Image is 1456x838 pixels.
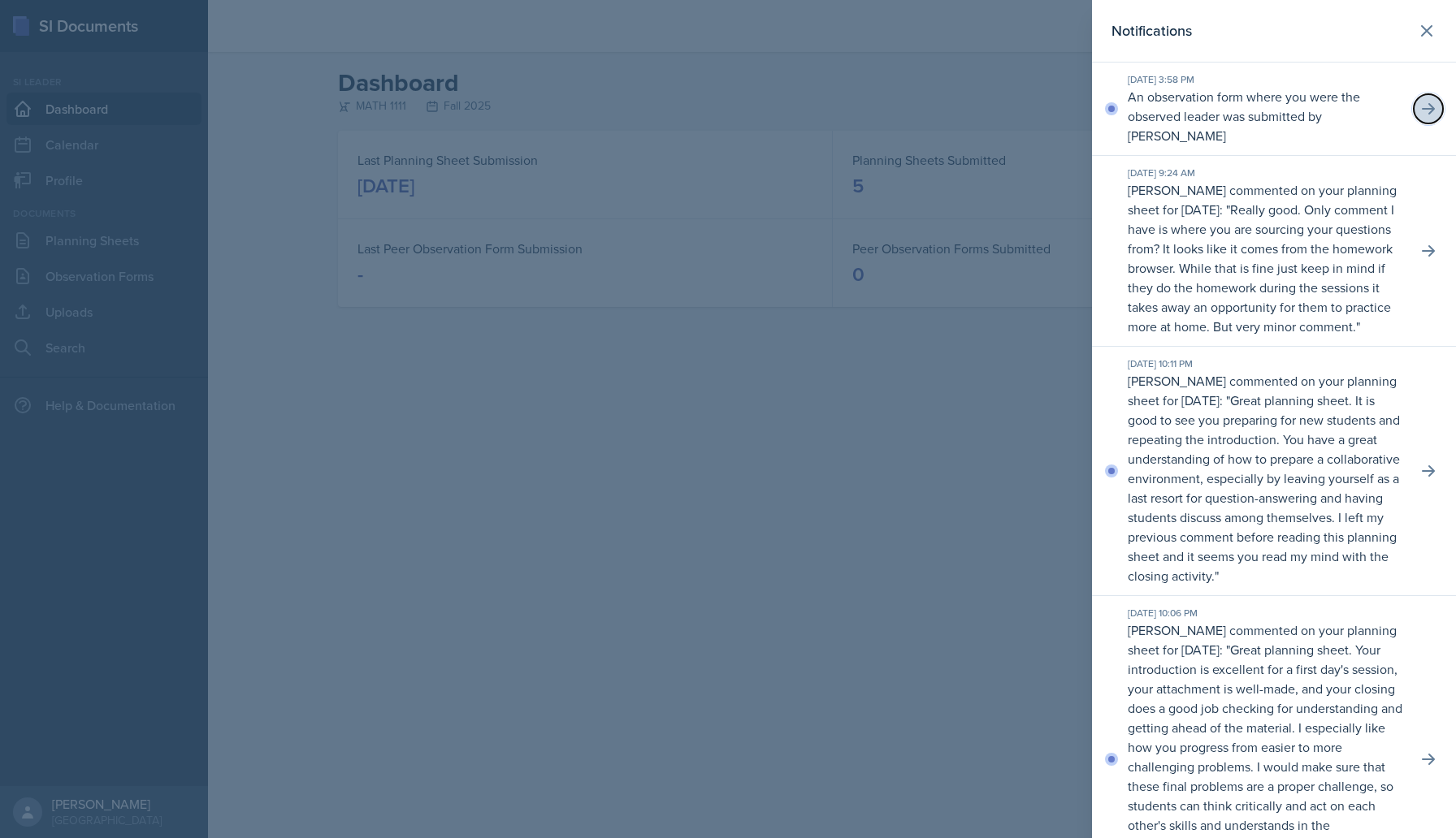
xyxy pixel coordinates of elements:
p: An observation form where you were the observed leader was submitted by [PERSON_NAME] [1128,87,1404,145]
p: [PERSON_NAME] commented on your planning sheet for [DATE]: " " [1128,371,1404,585]
p: Really good. Only comment I have is where you are sourcing your questions from? It looks like it ... [1128,201,1394,335]
div: [DATE] 9:24 AM [1128,166,1404,180]
h2: Notifications [1111,19,1192,42]
p: [PERSON_NAME] commented on your planning sheet for [DATE]: " " [1128,180,1404,336]
div: [DATE] 10:06 PM [1128,606,1404,620]
div: [DATE] 10:11 PM [1128,356,1404,371]
p: Great planning sheet. It is good to see you preparing for new students and repeating the introduc... [1128,391,1400,585]
div: [DATE] 3:58 PM [1128,72,1404,87]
